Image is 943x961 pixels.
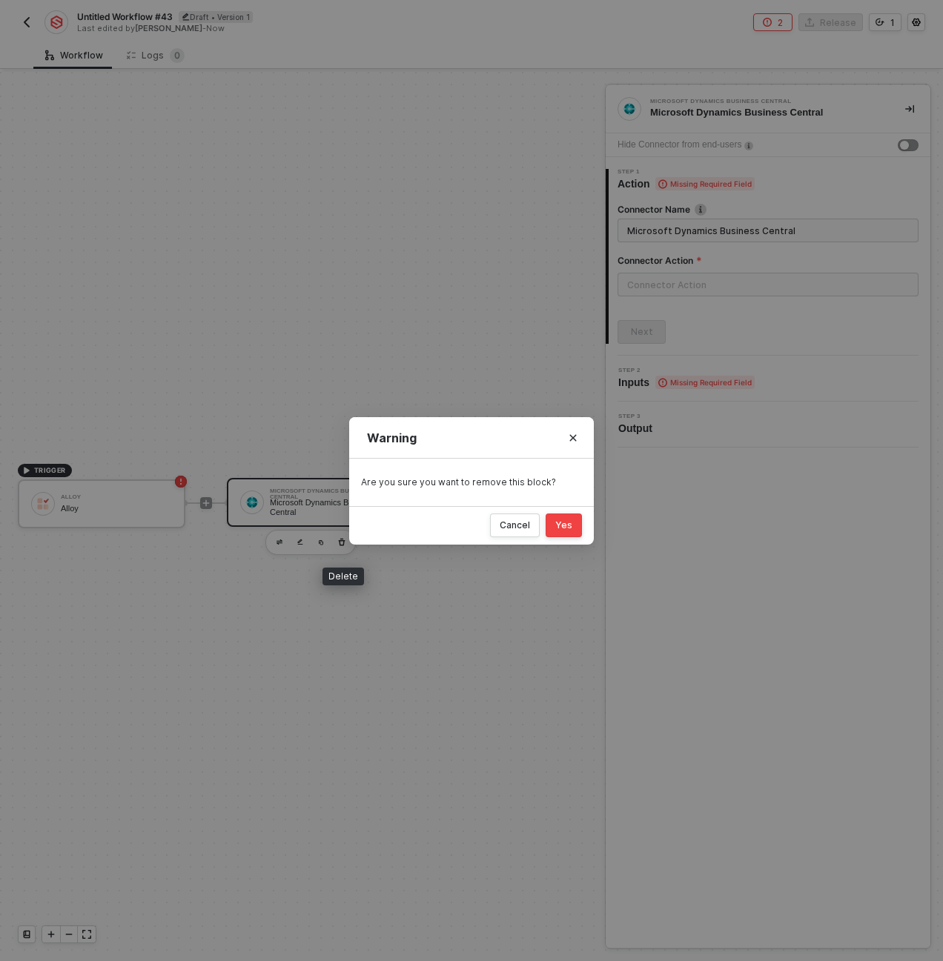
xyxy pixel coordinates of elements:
[61,504,172,513] div: Alloy
[623,102,636,116] img: integration-icon
[245,496,259,509] img: icon
[655,177,755,190] span: Missing Required Field
[618,368,755,373] span: Step 2
[650,99,873,104] div: Microsoft Dynamics Business Central
[270,488,381,494] div: Microsoft Dynamics Business Central
[500,519,530,531] div: Cancel
[50,16,62,29] img: integration-icon
[22,466,31,475] span: icon-play
[291,533,309,551] button: edit-cred
[618,176,755,191] span: Action
[202,499,211,508] span: icon-play
[367,430,576,445] div: Warning
[778,16,783,29] div: 2
[77,10,173,23] span: Untitled Workflow #43
[36,497,50,511] img: icon
[695,204,707,216] img: icon-info
[744,142,753,150] img: icon-info
[618,203,919,216] label: Connector Name
[82,930,91,939] span: icon-expand
[655,376,755,389] span: Missing Required Field
[64,930,73,939] span: icon-minus
[135,23,202,33] span: [PERSON_NAME]
[763,18,772,27] span: icon-error-page
[618,169,755,175] span: Step 1
[182,13,190,21] span: icon-edit
[618,254,919,267] label: Connector Action
[77,23,470,34] div: Last edited by - Now
[277,539,282,545] img: edit-cred
[618,320,666,344] button: Next
[45,50,103,61] div: Workflow
[618,273,919,296] input: Connector Action
[869,13,901,31] button: 1
[47,930,56,939] span: icon-play
[546,513,582,536] button: Yes
[271,533,288,551] button: edit-cred
[876,18,884,27] span: icon-versioning
[179,11,253,23] div: Draft • Version 1
[270,498,381,516] div: Microsoft Dynamics Business Central
[322,568,364,585] div: Delete
[561,426,585,450] button: Close
[650,106,881,119] div: Microsoft Dynamics Business Central
[318,539,324,545] img: copy-block
[312,533,330,551] button: copy-block
[618,375,755,390] span: Inputs
[170,48,185,63] sup: 0
[798,13,863,31] button: Release
[361,476,582,488] div: Are you sure you want to remove this block?
[618,138,741,152] div: Hide Connector from end-users
[627,222,906,239] input: Enter description
[21,16,33,28] img: back
[912,18,921,27] span: icon-settings
[618,421,658,436] span: Output
[490,513,540,536] button: Cancel
[297,539,303,545] img: edit-cred
[34,465,66,476] span: TRIGGER
[606,169,930,344] div: Step 1Action Missing Required FieldConnector Nameicon-infoConnector ActionNext
[18,13,36,31] button: back
[127,48,185,63] div: Logs
[61,494,172,500] div: Alloy
[555,519,572,531] div: Yes
[890,16,895,29] div: 1
[175,476,187,488] span: icon-error-page
[753,13,793,31] button: 2
[905,104,914,113] span: icon-collapse-right
[618,413,658,419] span: Step 3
